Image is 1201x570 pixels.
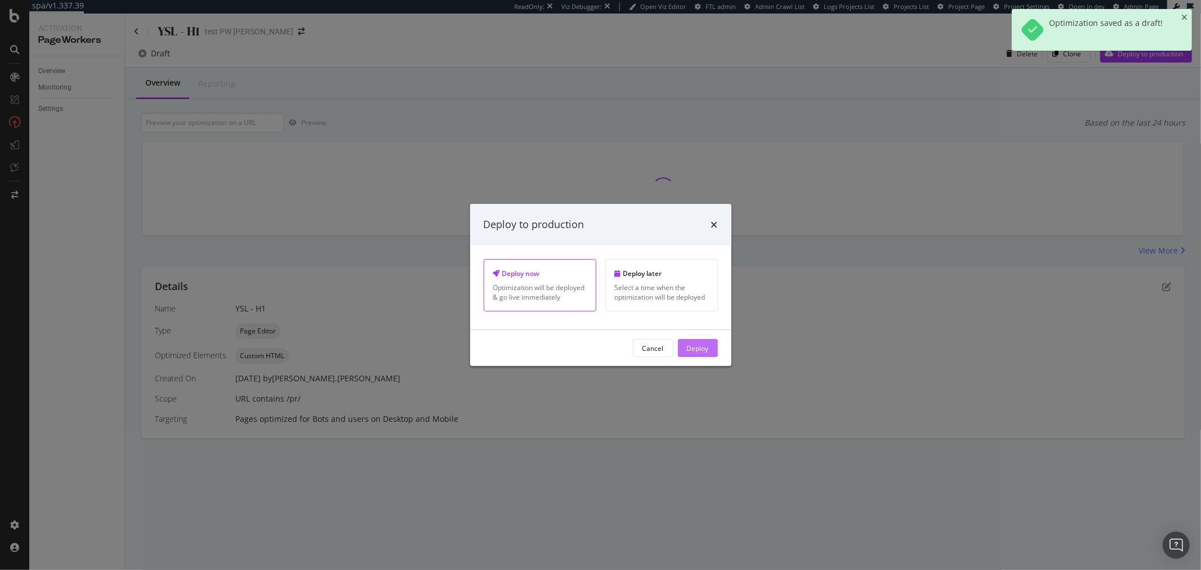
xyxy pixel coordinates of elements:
div: Optimization will be deployed & go live immediately [493,283,587,302]
div: close toast [1181,14,1187,21]
div: Deploy [687,343,709,353]
div: Optimization saved as a draft! [1049,18,1163,42]
button: Cancel [633,339,673,357]
div: Deploy to production [484,217,584,232]
div: modal [470,204,731,366]
button: Deploy [678,339,718,357]
div: Deploy now [493,269,587,278]
div: Deploy later [615,269,708,278]
div: Cancel [642,343,664,353]
div: Open Intercom Messenger [1163,532,1190,559]
div: times [711,217,718,232]
div: Select a time when the optimization will be deployed [615,283,708,302]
